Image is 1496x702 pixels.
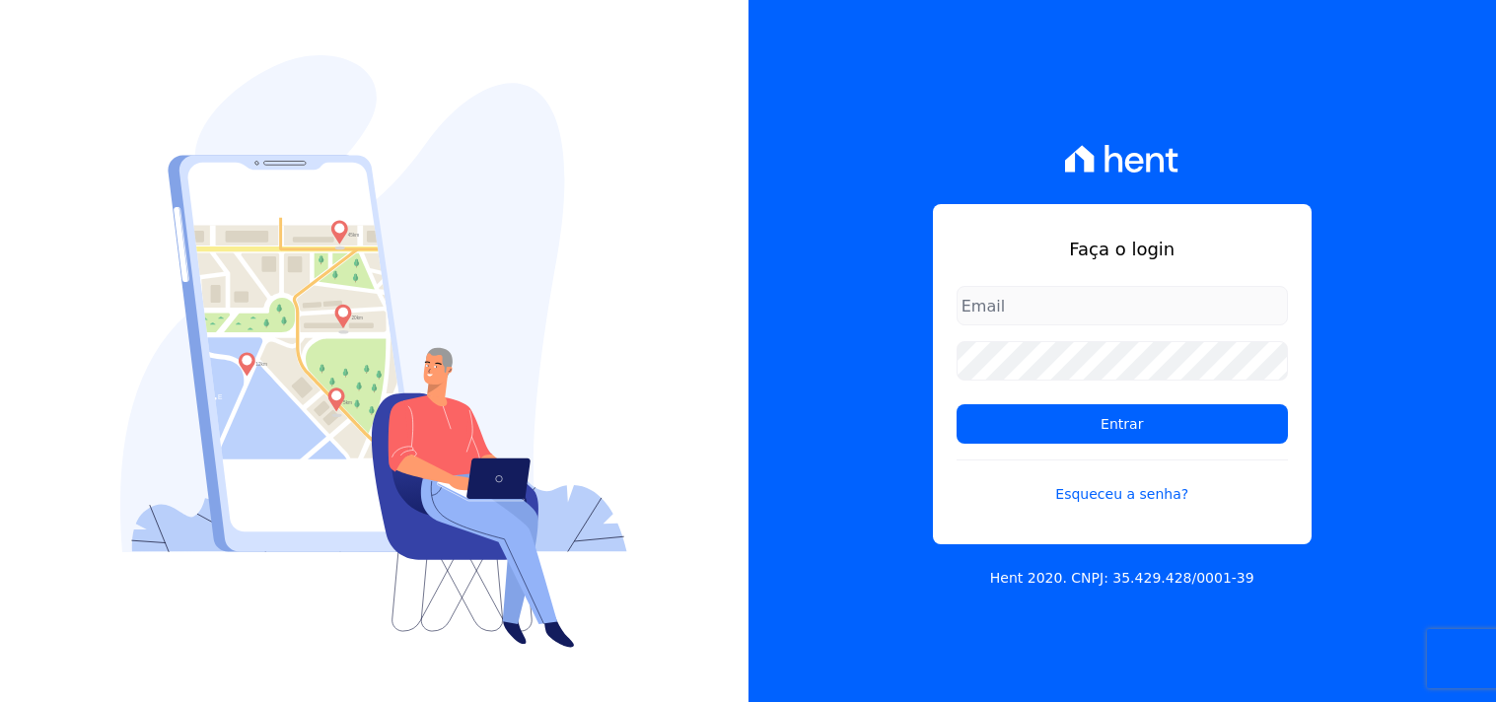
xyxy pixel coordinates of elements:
[957,459,1288,505] a: Esqueceu a senha?
[957,236,1288,262] h1: Faça o login
[957,286,1288,325] input: Email
[957,404,1288,444] input: Entrar
[990,568,1254,589] p: Hent 2020. CNPJ: 35.429.428/0001-39
[120,55,627,648] img: Login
